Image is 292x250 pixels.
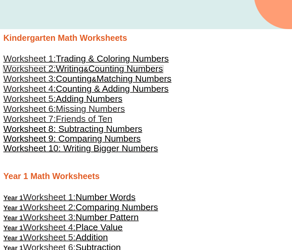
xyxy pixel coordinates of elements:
h2: Kindergarten Math Worksheets [3,32,289,44]
span: Worksheet 8: Subtracting Numbers [3,124,142,134]
a: Year 1Worksheet 5:Addition [3,234,108,242]
a: Worksheet 3:Counting&Matching Numbers [3,76,171,83]
span: Addition [76,232,108,242]
a: Year 1Worksheet 3:Number Pattern [3,214,139,222]
span: Place Value [76,222,123,232]
span: Counting Numbers [88,64,163,74]
span: Counting [56,74,92,84]
span: Worksheet 4: [3,84,56,94]
span: Worksheet 3: [3,74,56,84]
span: Adding Numbers [56,94,123,104]
span: Matching Numbers [97,74,172,84]
span: Worksheet 4: [23,222,76,232]
span: Number Words [76,192,136,202]
span: Worksheet 10: Writing Bigger Numbers [3,143,158,153]
a: Worksheet 4:Counting & Adding Numbers [3,86,169,93]
span: Worksheet 5: [3,94,56,104]
span: Worksheet 7: [3,114,56,124]
span: Counting & Adding Numbers [56,84,169,94]
span: Worksheet 1: [3,54,56,64]
span: Worksheet 1: [23,192,76,202]
a: Worksheet 1:Trading & Coloring Numbers [3,56,169,63]
a: Worksheet 5:Adding Numbers [3,96,122,103]
span: Worksheet 3: [23,212,76,222]
span: Worksheet 2: [23,202,76,212]
span: Comparing Numbers [76,202,158,212]
a: Year 1Worksheet 4:Place Value [3,224,123,232]
a: Year 1Worksheet 2:Comparing Numbers [3,204,158,212]
span: Missing Numbers [56,104,125,114]
span: Writing [56,64,83,74]
span: Worksheet 9: Comparing Numbers [3,134,141,144]
a: Worksheet 7:Friends of Ten [3,116,112,123]
span: Friends of Ten [56,114,112,124]
span: Number Pattern [76,212,139,222]
a: Year 1Worksheet 1:Number Words [3,194,135,201]
span: Worksheet 2: [3,64,56,74]
iframe: Chat Widget [177,174,292,250]
span: Worksheet 5: [23,232,76,242]
a: Worksheet 9: Comparing Numbers [3,136,141,143]
span: Worksheet 6: [3,104,56,114]
a: Worksheet 6:Missing Numbers [3,106,125,113]
h2: Year 1 Math Worksheets [3,171,289,182]
a: Worksheet 2:Writing&Counting Numbers [3,66,163,73]
a: Worksheet 10: Writing Bigger Numbers [3,145,158,153]
a: Worksheet 8: Subtracting Numbers [3,126,142,133]
span: Trading & Coloring Numbers [56,54,169,64]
